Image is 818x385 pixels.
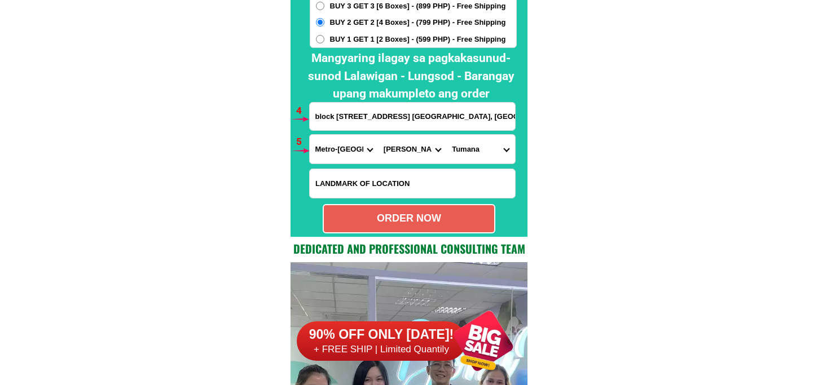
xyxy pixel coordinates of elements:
[330,34,506,45] span: BUY 1 GET 1 [2 Boxes] - (599 PHP) - Free Shipping
[310,169,515,198] input: Input LANDMARKOFLOCATION
[330,1,506,12] span: BUY 3 GET 3 [6 Boxes] - (899 PHP) - Free Shipping
[316,18,324,26] input: BUY 2 GET 2 [4 Boxes] - (799 PHP) - Free Shipping
[446,135,514,163] select: Select commune
[297,343,466,356] h6: + FREE SHIP | Limited Quantily
[291,240,527,257] h2: Dedicated and professional consulting team
[378,135,446,163] select: Select district
[296,135,309,149] h6: 5
[300,50,522,103] h2: Mangyaring ilagay sa pagkakasunud-sunod Lalawigan - Lungsod - Barangay upang makumpleto ang order
[297,326,466,343] h6: 90% OFF ONLY [DATE]!
[330,17,506,28] span: BUY 2 GET 2 [4 Boxes] - (799 PHP) - Free Shipping
[310,103,515,130] input: Input address
[316,2,324,10] input: BUY 3 GET 3 [6 Boxes] - (899 PHP) - Free Shipping
[316,35,324,43] input: BUY 1 GET 1 [2 Boxes] - (599 PHP) - Free Shipping
[296,104,309,118] h6: 4
[310,135,378,163] select: Select province
[324,211,494,226] div: ORDER NOW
